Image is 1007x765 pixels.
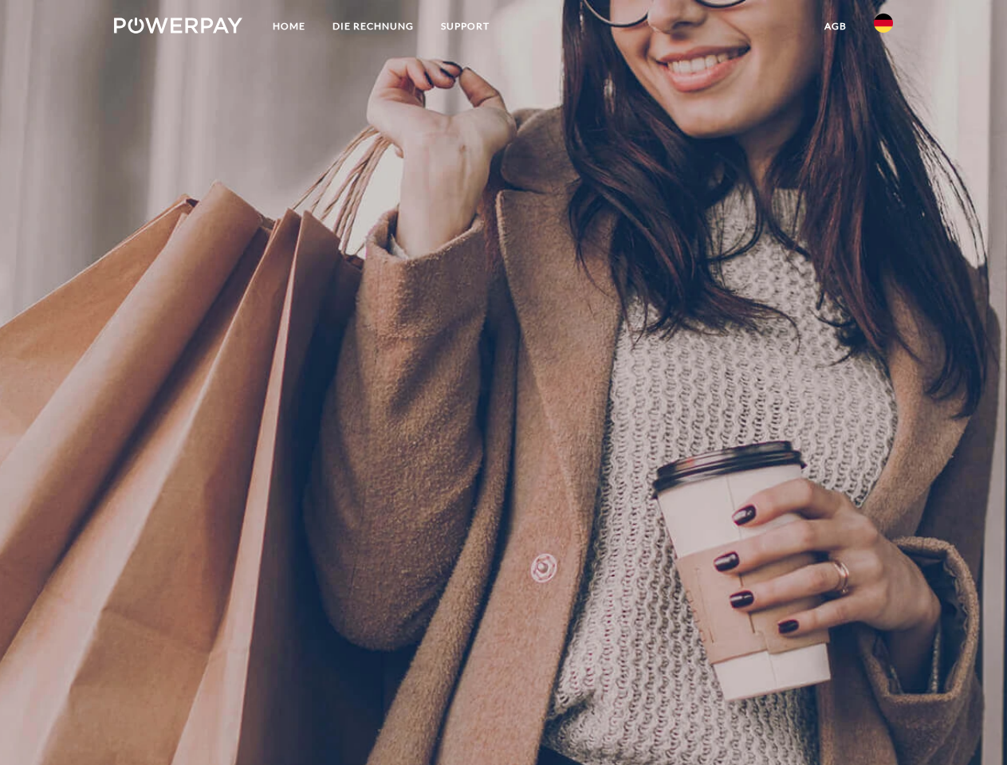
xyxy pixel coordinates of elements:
[259,12,319,41] a: Home
[874,14,893,33] img: de
[319,12,427,41] a: DIE RECHNUNG
[811,12,860,41] a: agb
[114,18,242,33] img: logo-powerpay-white.svg
[427,12,503,41] a: SUPPORT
